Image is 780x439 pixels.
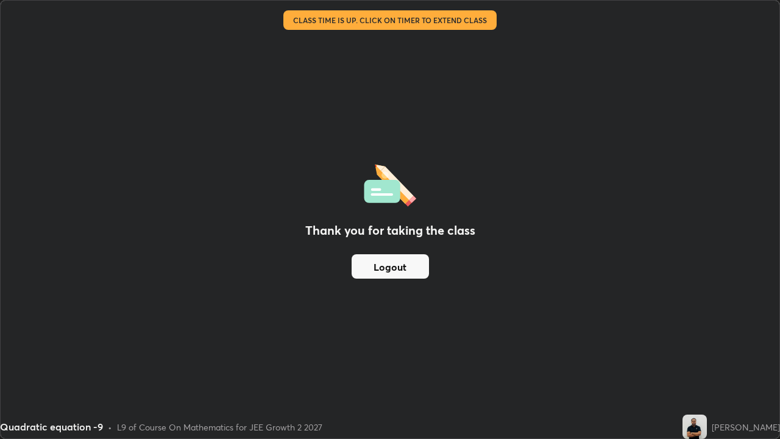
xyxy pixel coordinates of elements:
[712,421,780,434] div: [PERSON_NAME]
[117,421,322,434] div: L9 of Course On Mathematics for JEE Growth 2 2027
[364,160,416,207] img: offlineFeedback.1438e8b3.svg
[682,415,707,439] img: bbd5f6fc1e684c10aef75d89bdaa4b6b.jpg
[352,254,429,279] button: Logout
[305,221,475,240] h2: Thank you for taking the class
[108,421,112,434] div: •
